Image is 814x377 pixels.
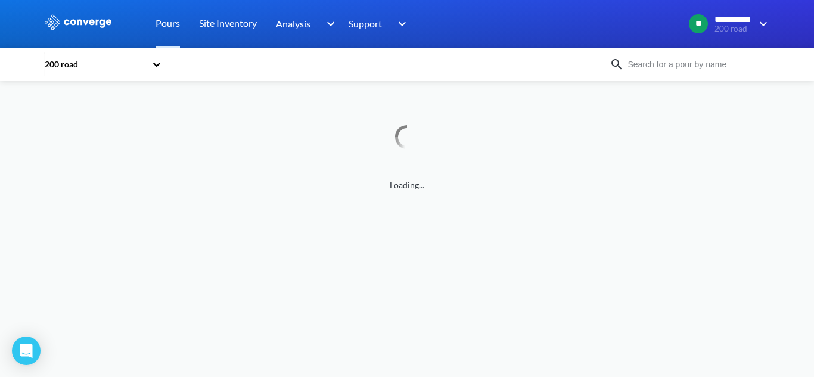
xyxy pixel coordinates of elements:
[610,57,624,71] img: icon-search.svg
[624,58,768,71] input: Search for a pour by name
[319,17,338,31] img: downArrow.svg
[714,24,751,33] span: 200 road
[390,17,409,31] img: downArrow.svg
[276,16,310,31] span: Analysis
[12,337,41,365] div: Open Intercom Messenger
[44,14,113,30] img: logo_ewhite.svg
[349,16,382,31] span: Support
[44,58,146,71] div: 200 road
[751,17,770,31] img: downArrow.svg
[44,179,770,192] span: Loading...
